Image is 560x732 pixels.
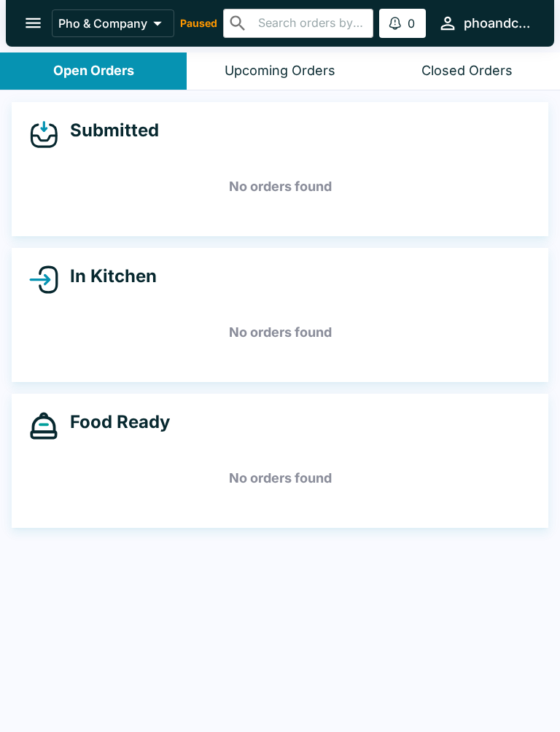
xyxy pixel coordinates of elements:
div: Closed Orders [421,63,513,79]
button: open drawer [15,4,52,42]
h4: Food Ready [58,411,170,433]
h5: No orders found [29,452,531,505]
button: phoandcompany [432,7,537,39]
div: phoandcompany [464,15,531,32]
h4: Submitted [58,120,159,141]
p: Pho & Company [58,16,147,31]
div: Open Orders [53,63,134,79]
input: Search orders by name or phone number [254,13,367,34]
p: 0 [408,16,415,31]
button: Pho & Company [52,9,174,37]
h5: No orders found [29,160,531,213]
p: Paused [180,16,217,31]
h5: No orders found [29,306,531,359]
div: Upcoming Orders [225,63,335,79]
h4: In Kitchen [58,265,157,287]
